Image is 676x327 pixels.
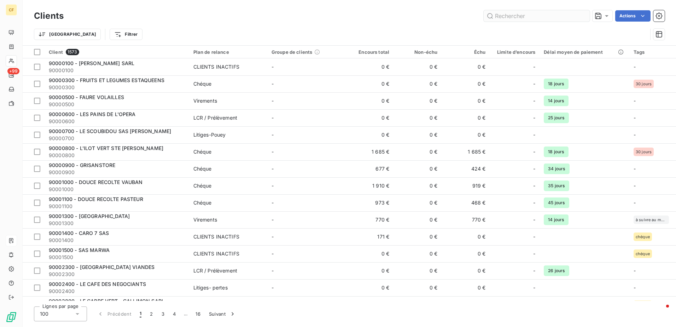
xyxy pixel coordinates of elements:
div: Plan de relance [193,49,263,55]
td: 0 € [345,109,394,126]
td: 0 € [345,92,394,109]
td: 770 € [345,211,394,228]
div: Délai moyen de paiement [544,49,625,55]
td: 0 € [345,262,394,279]
span: - [634,98,636,104]
div: Litiges-Pouey [193,131,226,138]
div: Échu [446,49,485,55]
td: 1 910 € [345,177,394,194]
td: 0 € [345,58,394,75]
td: 0 € [442,92,490,109]
span: - [533,250,535,257]
span: 90000700 [49,135,185,142]
span: 18 jours [544,147,568,157]
span: - [272,183,274,189]
span: 90001100 - DOUCE RECOLTE PASTEUR [49,196,143,202]
button: 4 [169,306,180,321]
td: 0 € [442,228,490,245]
td: 188 € [345,296,394,313]
span: 90000100 [49,67,185,74]
div: CF [6,4,17,16]
span: - [634,132,636,138]
span: 90001400 - CARO 7 SAS [49,230,109,236]
span: 90000900 - GRISANSTORE [49,162,115,168]
span: 90000800 - L'ILOT VERT STE [PERSON_NAME] [49,145,163,151]
td: 0 € [394,245,442,262]
td: 0 € [394,143,442,160]
span: chéque [636,235,650,239]
button: Précédent [93,306,135,321]
span: - [272,251,274,257]
span: - [272,166,274,172]
span: - [533,182,535,189]
div: Chéque [193,148,212,155]
td: 0 € [442,296,490,313]
span: - [533,97,535,104]
span: - [634,115,636,121]
span: - [272,132,274,138]
span: - [533,80,535,87]
div: CLIENTS INACTIFS [193,250,239,257]
div: LCR / Prélèvement [193,267,238,274]
span: - [634,64,636,70]
button: [GEOGRAPHIC_DATA] [34,29,101,40]
span: 90001300 - [GEOGRAPHIC_DATA] [49,213,130,219]
span: - [272,115,274,121]
div: CLIENTS INACTIFS [193,233,239,240]
img: Logo LeanPay [6,311,17,323]
span: 45 jours [544,197,569,208]
button: 2 [146,306,157,321]
span: 1573 [66,49,79,55]
span: 30 jours [636,82,652,86]
td: 677 € [345,160,394,177]
td: 0 € [394,92,442,109]
span: 90001400 [49,237,185,244]
td: 770 € [442,211,490,228]
td: 424 € [442,160,490,177]
span: - [533,233,535,240]
td: 0 € [394,177,442,194]
span: 90000500 [49,101,185,108]
span: - [272,217,274,223]
h3: Clients [34,10,64,22]
td: 0 € [345,279,394,296]
td: 1 685 € [345,143,394,160]
td: 0 € [442,109,490,126]
span: - [272,234,274,240]
div: Chéque [193,165,212,172]
td: 468 € [442,194,490,211]
span: - [272,268,274,274]
span: - [533,63,535,70]
span: - [533,216,535,223]
span: - [634,285,636,291]
td: 0 € [442,126,490,143]
span: 90002300 [49,271,185,278]
span: - [533,131,535,138]
span: 18 jours [544,79,568,89]
span: 90001000 - DOUCE RECOLTE VAUBAN [49,179,143,185]
td: 0 € [442,58,490,75]
div: Limite d’encours [494,49,536,55]
div: Virements [193,216,217,223]
td: 973 € [345,194,394,211]
span: … [180,308,191,320]
span: 90000300 [49,84,185,91]
span: 90000500 - FAURE VOLAILLES [49,94,124,100]
span: +99 [7,68,19,74]
span: 30 jours [636,150,652,154]
td: 0 € [394,126,442,143]
td: 0 € [394,194,442,211]
td: 171 € [345,228,394,245]
td: 0 € [394,75,442,92]
span: chéque [636,252,650,256]
span: Client [49,49,63,55]
span: - [634,268,636,274]
span: - [533,165,535,172]
div: Tags [634,49,672,55]
td: 0 € [394,228,442,245]
td: 1 685 € [442,143,490,160]
td: 0 € [394,262,442,279]
span: 26 jours [544,265,569,276]
span: 90002800 - LE CARRE VERT - GALLIMON SARL [49,298,164,304]
div: Non-échu [398,49,437,55]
